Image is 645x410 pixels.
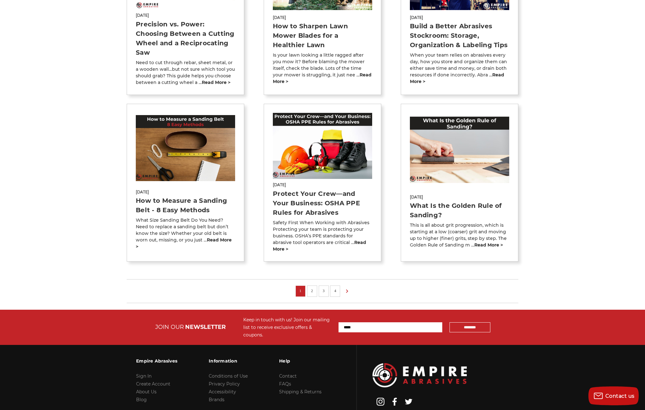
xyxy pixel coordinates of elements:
a: Privacy Policy [209,381,240,387]
span: JOIN OUR [155,324,184,330]
p: When your team relies on abrasives every day, how you store and organize them can either save tim... [410,52,509,85]
a: 4 [332,287,338,294]
a: read more > [474,242,503,248]
h3: Empire Abrasives [136,354,177,368]
span: [DATE] [136,189,235,195]
a: Shipping & Returns [279,389,322,395]
a: How to Measure a Sanding Belt - 8 Easy Methods [136,197,227,214]
img: What Is the Golden Rule of Sanding? [410,117,509,183]
a: Protect Your Crew—and Your Business: OSHA PPE Rules for Abrasives [273,190,360,216]
a: Contact [279,373,297,379]
span: [DATE] [273,15,372,20]
a: Precision vs. Power: Choosing Between a Cutting Wheel and a Reciprocating Saw [136,20,234,56]
a: Brands [209,397,224,402]
a: read more > [202,80,230,85]
a: 2 [309,287,315,294]
button: Contact us [588,386,639,405]
p: Safety First When Working with Abrasives Protecting your team is protecting your business. OSHA’s... [273,219,372,252]
span: NEWSLETTER [185,324,226,330]
div: Keep in touch with us! Join our mailing list to receive exclusive offers & coupons. [243,316,332,339]
img: Empire Abrasives Logo Image [372,363,467,387]
p: What Size Sanding Belt Do You Need? Need to replace a sanding belt but don’t know the size? Wheth... [136,217,235,250]
a: How to Sharpen Lawn Mower Blades for a Healthier Lawn [273,22,348,49]
img: How to Measure a Sanding Belt - 8 Easy Methods [136,115,235,181]
span: [DATE] [410,15,509,20]
a: FAQs [279,381,291,387]
span: [DATE] [273,182,372,188]
p: Need to cut through rebar, sheet metal, or a wooden wall…but not sure which tool you should grab?... [136,59,235,86]
img: Protect Your Crew—and Your Business: OSHA PPE Rules for Abrasives [273,113,372,179]
a: Sign In [136,373,152,379]
a: Build a Better Abrasives Stockroom: Storage, Organization & Labeling Tips [410,22,508,49]
a: What Is the Golden Rule of Sanding? [410,202,502,219]
a: Create Account [136,381,170,387]
a: 3 [321,287,327,294]
span: Contact us [605,393,635,399]
a: 1 [297,287,304,294]
h3: Information [209,354,248,368]
a: Accessibility [209,389,236,395]
a: About Us [136,389,157,395]
span: [DATE] [136,13,235,18]
p: This is all about grit progression, which is starting at a low (coarser) grit and moving up to hi... [410,222,509,248]
a: Blog [136,397,147,402]
p: Is your lawn looking a little ragged after you mow it? Before blaming the mower itself, check the... [273,52,372,85]
a: Conditions of Use [209,373,248,379]
span: [DATE] [410,194,509,200]
a: read more > [273,240,366,252]
h3: Help [279,354,322,368]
